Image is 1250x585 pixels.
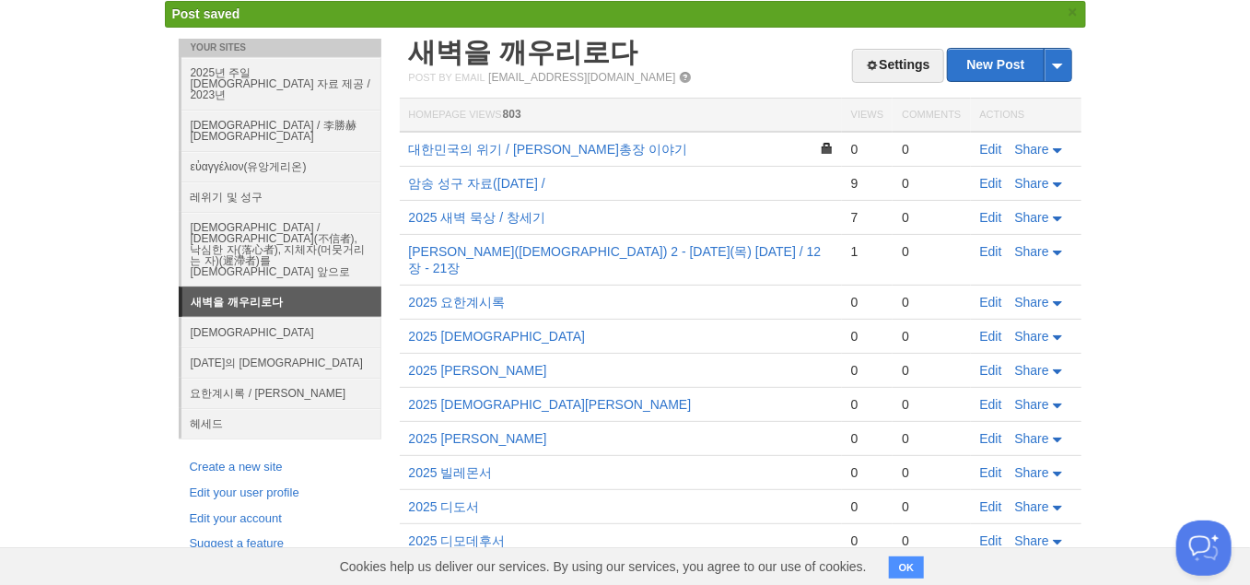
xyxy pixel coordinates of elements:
div: 0 [902,430,961,447]
a: 2025 디도서 [409,499,480,514]
a: 새벽을 깨우리로다 [182,287,381,317]
div: 0 [902,141,961,158]
div: 0 [851,464,883,481]
a: Edit your user profile [190,484,370,503]
a: Edit your account [190,509,370,529]
a: Create a new site [190,458,370,477]
span: Share [1015,431,1049,446]
a: [DATE]의 [DEMOGRAPHIC_DATA] [181,347,381,378]
span: Post saved [172,6,240,21]
a: Edit [980,499,1002,514]
a: 2025 빌레몬서 [409,465,493,480]
span: Share [1015,397,1049,412]
a: Edit [980,210,1002,225]
a: 2025 디모데후서 [409,533,506,548]
div: 0 [902,498,961,515]
a: × [1065,1,1081,24]
a: Edit [980,397,1002,412]
a: 대한민국의 위기 / [PERSON_NAME]총장 이야기 [409,142,688,157]
iframe: Help Scout Beacon - Open [1176,521,1232,576]
div: 0 [851,498,883,515]
a: 요한계시록 / [PERSON_NAME] [181,378,381,408]
a: 레위기 및 성구 [181,181,381,212]
a: New Post [948,49,1070,81]
a: 2025 [DEMOGRAPHIC_DATA] [409,329,586,344]
div: 0 [902,532,961,549]
span: Share [1015,363,1049,378]
div: 0 [902,294,961,310]
div: 0 [902,464,961,481]
div: 0 [902,175,961,192]
a: Edit [980,431,1002,446]
a: 2025 새벽 묵상 / 창세기 [409,210,546,225]
div: 0 [851,294,883,310]
div: 1 [851,243,883,260]
div: 0 [902,328,961,345]
th: Comments [893,99,970,133]
div: 0 [902,362,961,379]
div: 0 [851,532,883,549]
a: Edit [980,142,1002,157]
div: 0 [851,328,883,345]
div: 0 [851,141,883,158]
a: Edit [980,295,1002,310]
span: 803 [503,108,521,121]
span: Share [1015,533,1049,548]
div: 0 [902,243,961,260]
a: εὐαγγέλιον(유앙게리온) [181,151,381,181]
th: Homepage Views [400,99,842,133]
a: [DEMOGRAPHIC_DATA] / [DEMOGRAPHIC_DATA](不信者), 낙심한 자(落心者), 지체자(머뭇거리는 자)(遲滯者)를 [DEMOGRAPHIC_DATA] 앞으로 [181,212,381,287]
a: Edit [980,176,1002,191]
span: Post by Email [409,72,485,83]
div: 0 [851,396,883,413]
a: Edit [980,363,1002,378]
a: Edit [980,533,1002,548]
a: 2025 [PERSON_NAME] [409,431,547,446]
a: Settings [852,49,943,83]
a: Edit [980,329,1002,344]
span: Share [1015,465,1049,480]
div: 9 [851,175,883,192]
a: 새벽을 깨우리로다 [409,37,637,67]
a: [DEMOGRAPHIC_DATA] / 李勝赫[DEMOGRAPHIC_DATA] [181,110,381,151]
span: Share [1015,329,1049,344]
span: Cookies help us deliver our services. By using our services, you agree to our use of cookies. [321,548,885,585]
div: 0 [851,362,883,379]
a: 헤세드 [181,408,381,439]
span: Share [1015,142,1049,157]
a: 2025 [DEMOGRAPHIC_DATA][PERSON_NAME] [409,397,692,412]
a: [DEMOGRAPHIC_DATA] [181,317,381,347]
a: 2025년 주일 [DEMOGRAPHIC_DATA] 자료 제공 / 2023년 [181,57,381,110]
a: Edit [980,244,1002,259]
div: 0 [851,430,883,447]
button: OK [889,556,925,579]
a: 2025 [PERSON_NAME] [409,363,547,378]
span: Share [1015,176,1049,191]
th: Views [842,99,893,133]
div: 0 [902,396,961,413]
div: 7 [851,209,883,226]
a: Suggest a feature [190,534,370,554]
a: [EMAIL_ADDRESS][DOMAIN_NAME] [488,71,675,84]
span: Share [1015,295,1049,310]
span: Share [1015,210,1049,225]
a: 암송 성구 자료([DATE] / [409,176,545,191]
li: Your Sites [179,39,381,57]
a: [PERSON_NAME]([DEMOGRAPHIC_DATA]) 2 - [DATE](목) [DATE] / 12장 - 21장 [409,244,822,275]
a: Edit [980,465,1002,480]
div: 0 [902,209,961,226]
span: Share [1015,499,1049,514]
th: Actions [971,99,1081,133]
a: 2025 요한계시록 [409,295,506,310]
span: Share [1015,244,1049,259]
